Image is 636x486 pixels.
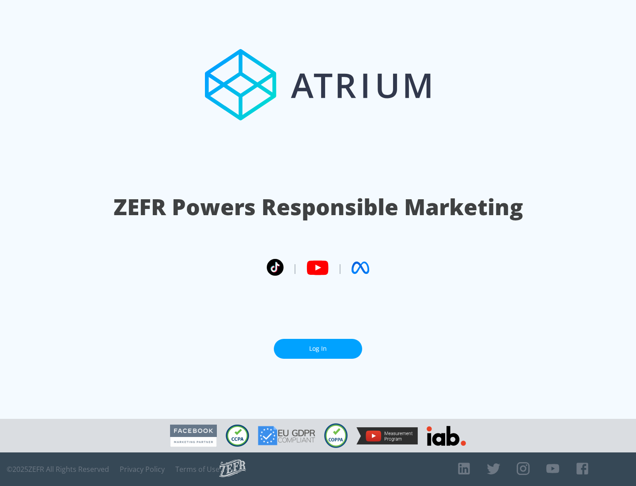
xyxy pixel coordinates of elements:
img: Facebook Marketing Partner [170,425,217,447]
img: COPPA Compliant [324,423,348,448]
img: IAB [427,426,466,446]
span: | [292,261,298,274]
a: Privacy Policy [120,465,165,474]
span: © 2025 ZEFR All Rights Reserved [7,465,109,474]
a: Log In [274,339,362,359]
img: YouTube Measurement Program [356,427,418,444]
a: Terms of Use [175,465,220,474]
span: | [337,261,343,274]
img: GDPR Compliant [258,426,315,445]
img: CCPA Compliant [226,425,249,447]
h1: ZEFR Powers Responsible Marketing [114,192,523,222]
